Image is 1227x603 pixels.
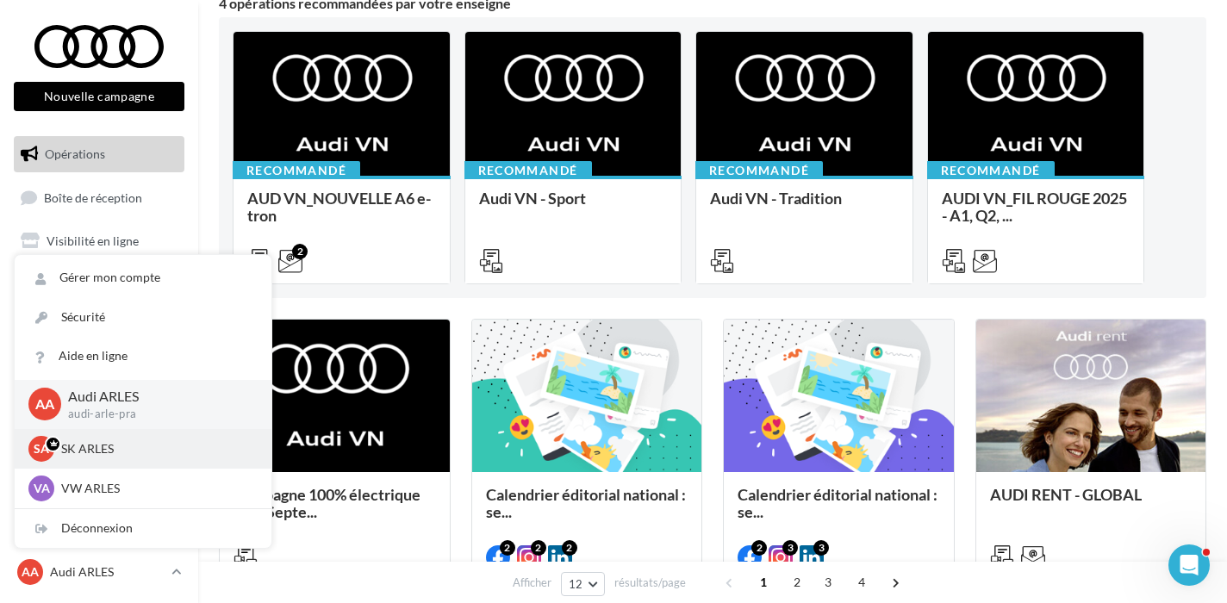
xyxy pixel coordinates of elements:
[234,485,420,521] span: Campagne 100% électrique BEV Septe...
[35,395,54,414] span: AA
[14,556,184,588] a: AA Audi ARLES
[10,136,188,172] a: Opérations
[710,189,842,208] span: Audi VN - Tradition
[479,189,586,208] span: Audi VN - Sport
[750,569,777,596] span: 1
[15,509,271,548] div: Déconnexion
[561,572,605,596] button: 12
[10,266,188,302] a: Campagnes
[10,351,188,402] a: AFFICHAGE PRESSE MD
[61,440,251,457] p: SK ARLES
[10,309,188,345] a: Médiathèque
[61,480,251,497] p: VW ARLES
[14,82,184,111] button: Nouvelle campagne
[531,540,546,556] div: 2
[814,569,842,596] span: 3
[848,569,875,596] span: 4
[486,485,686,521] span: Calendrier éditorial national : se...
[464,161,592,180] div: Recommandé
[10,223,188,259] a: Visibilité en ligne
[68,407,244,422] p: audi-arle-pra
[513,575,551,591] span: Afficher
[15,337,271,376] a: Aide en ligne
[783,569,811,596] span: 2
[782,540,798,556] div: 3
[500,540,515,556] div: 2
[927,161,1055,180] div: Recommandé
[22,563,39,581] span: AA
[68,387,244,407] p: Audi ARLES
[695,161,823,180] div: Recommandé
[1168,544,1210,586] iframe: Intercom live chat
[34,440,49,457] span: SA
[990,485,1142,504] span: AUDI RENT - GLOBAL
[614,575,686,591] span: résultats/page
[15,258,271,297] a: Gérer mon compte
[942,189,1127,225] span: AUDI VN_FIL ROUGE 2025 - A1, Q2, ...
[569,577,583,591] span: 12
[562,540,577,556] div: 2
[15,298,271,337] a: Sécurité
[34,480,50,497] span: VA
[47,233,139,248] span: Visibilité en ligne
[233,161,360,180] div: Recommandé
[738,485,937,521] span: Calendrier éditorial national : se...
[10,179,188,216] a: Boîte de réception
[751,540,767,556] div: 2
[292,244,308,259] div: 2
[45,146,105,161] span: Opérations
[813,540,829,556] div: 3
[247,189,431,225] span: AUD VN_NOUVELLE A6 e-tron
[50,563,165,581] p: Audi ARLES
[44,190,142,204] span: Boîte de réception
